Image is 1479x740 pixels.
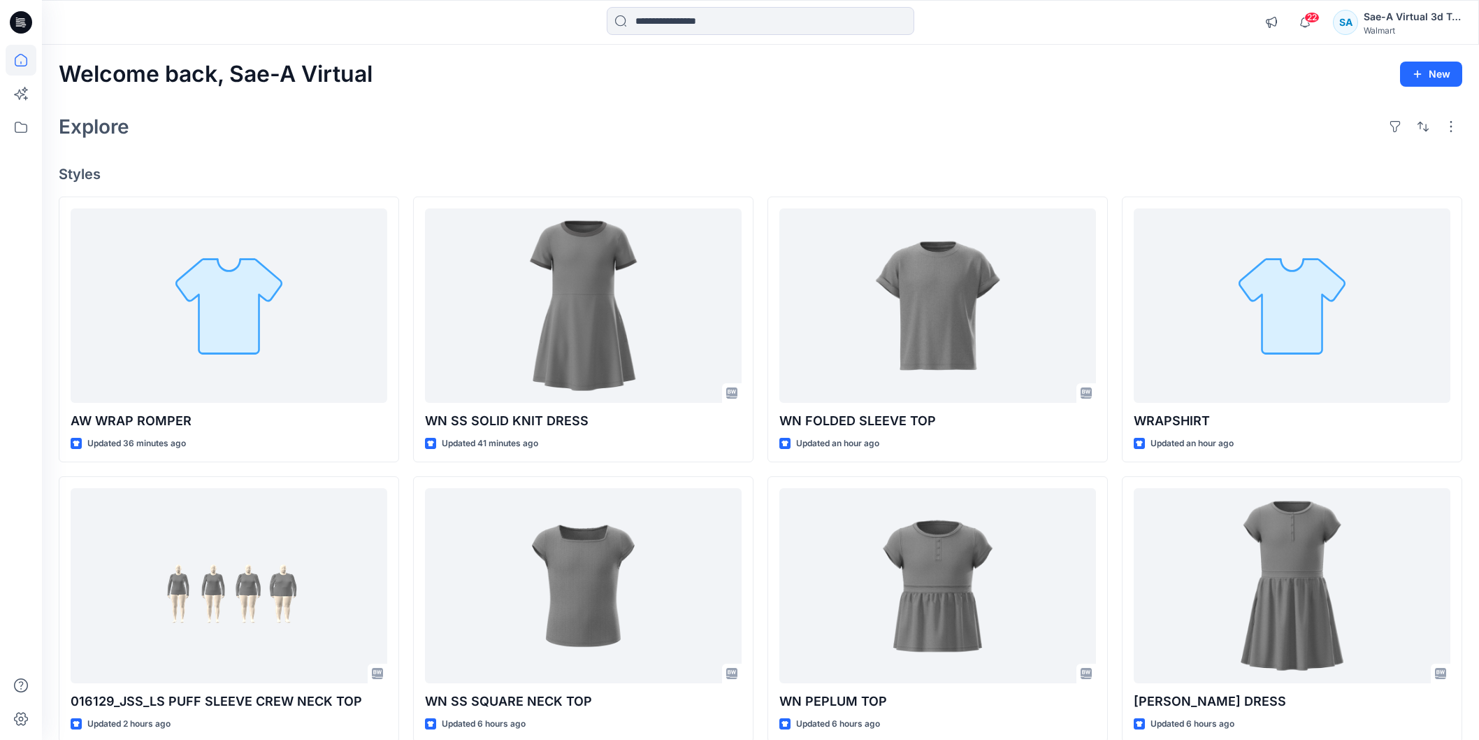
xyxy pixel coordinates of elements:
p: Updated 36 minutes ago [87,436,186,451]
p: WN FOLDED SLEEVE TOP [779,411,1096,431]
h4: Styles [59,166,1462,183]
p: 016129_JSS_LS PUFF SLEEVE CREW NECK TOP [71,692,387,711]
button: New [1400,62,1462,87]
a: WN HENLEY DRESS [1134,488,1450,683]
p: Updated an hour ago [796,436,879,451]
div: Walmart [1364,25,1462,36]
h2: Explore [59,115,129,138]
p: Updated 6 hours ago [796,717,880,732]
a: WRAPSHIRT [1134,208,1450,403]
p: Updated 6 hours ago [1150,717,1234,732]
a: WN PEPLUM TOP [779,488,1096,683]
p: WN SS SQUARE NECK TOP [425,692,742,711]
a: WN SS SOLID KNIT DRESS [425,208,742,403]
p: AW WRAP ROMPER [71,411,387,431]
span: 22 [1304,12,1320,23]
p: [PERSON_NAME] DRESS [1134,692,1450,711]
p: Updated 2 hours ago [87,717,171,732]
div: SA [1333,10,1358,35]
div: Sae-A Virtual 3d Team [1364,8,1462,25]
p: Updated 6 hours ago [442,717,526,732]
p: Updated an hour ago [1150,436,1234,451]
h2: Welcome back, Sae-A Virtual [59,62,373,87]
a: AW WRAP ROMPER [71,208,387,403]
a: WN SS SQUARE NECK TOP [425,488,742,683]
a: WN FOLDED SLEEVE TOP [779,208,1096,403]
p: WN SS SOLID KNIT DRESS [425,411,742,431]
p: WN PEPLUM TOP [779,692,1096,711]
p: Updated 41 minutes ago [442,436,538,451]
p: WRAPSHIRT [1134,411,1450,431]
a: 016129_JSS_LS PUFF SLEEVE CREW NECK TOP [71,488,387,683]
